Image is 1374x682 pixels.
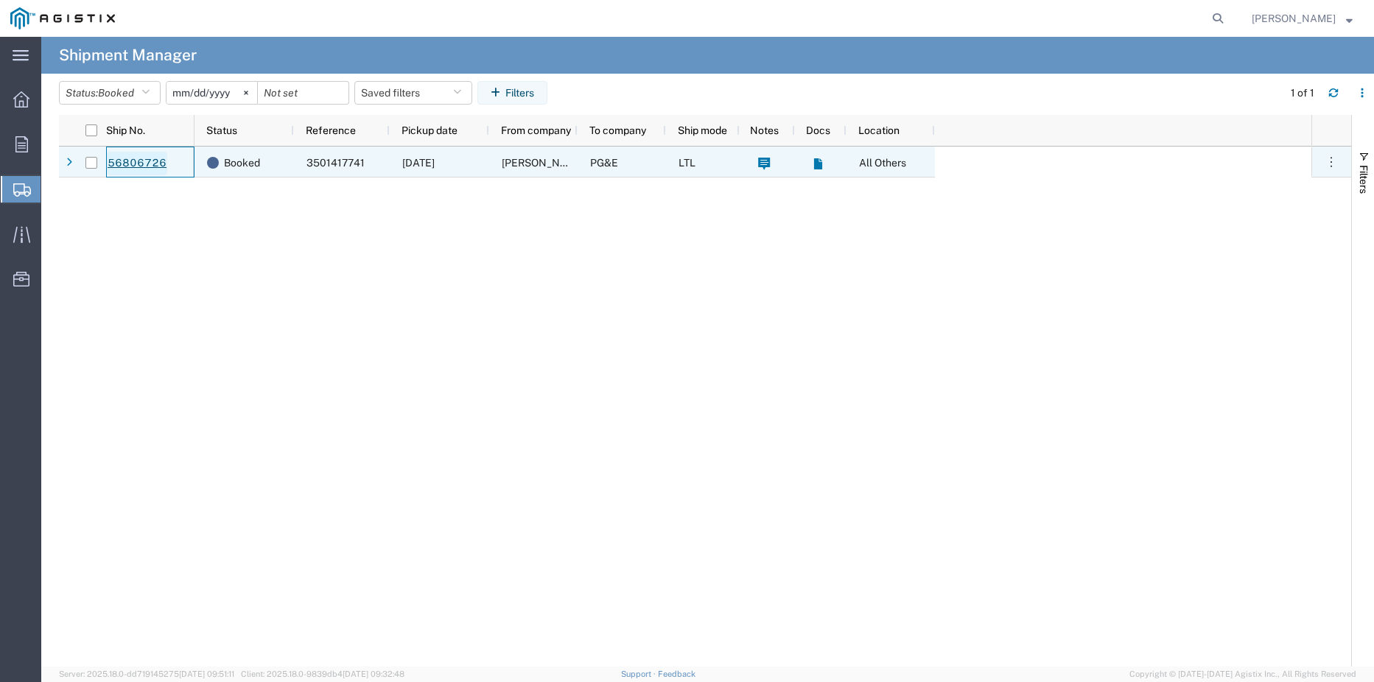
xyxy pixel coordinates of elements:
input: Not set [167,82,257,104]
span: Fidelyn Edens [1252,10,1336,27]
span: Location [858,124,900,136]
span: Docs [806,124,830,136]
span: Ship No. [106,124,145,136]
button: [PERSON_NAME] [1251,10,1353,27]
span: Booked [224,147,260,178]
span: Copyright © [DATE]-[DATE] Agistix Inc., All Rights Reserved [1129,668,1356,681]
span: Booked [98,87,134,99]
div: 1 of 1 [1291,85,1317,101]
span: Filters [1358,165,1370,194]
span: Notes [750,124,779,136]
input: Not set [258,82,348,104]
h4: Shipment Manager [59,37,197,74]
span: All Others [859,157,906,169]
span: To company [589,124,646,136]
span: Server: 2025.18.0-dd719145275 [59,669,234,678]
span: 3501417741 [306,157,365,169]
button: Status:Booked [59,81,161,105]
button: Filters [477,81,547,105]
span: Reference [306,124,356,136]
a: Support [621,669,658,678]
span: Lamons Gasket [502,157,622,169]
span: Status [206,124,237,136]
span: LTL [679,157,695,169]
span: From company [501,124,571,136]
span: 09/12/2025 [402,157,435,169]
button: Saved filters [354,81,472,105]
a: 56806726 [107,152,167,175]
span: PG&E [590,157,618,169]
span: Ship mode [678,124,727,136]
img: logo [10,7,115,29]
span: Pickup date [402,124,458,136]
a: Feedback [658,669,695,678]
span: [DATE] 09:51:11 [179,669,234,678]
span: Client: 2025.18.0-9839db4 [241,669,404,678]
span: [DATE] 09:32:48 [343,669,404,678]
